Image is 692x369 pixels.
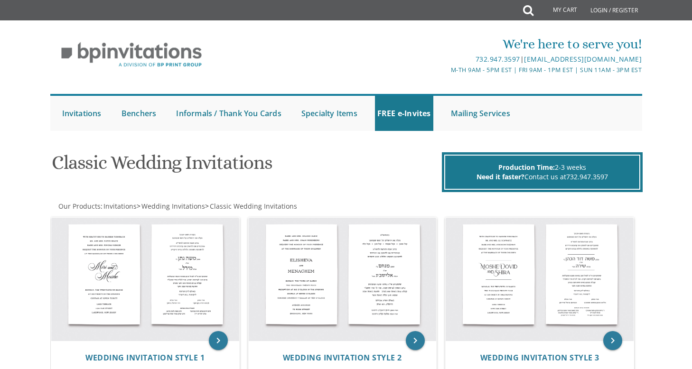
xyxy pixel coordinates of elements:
span: > [205,202,297,211]
h1: Classic Wedding Invitations [52,152,439,180]
a: Specialty Items [299,96,360,131]
a: My Cart [533,1,584,20]
a: Informals / Thank You Cards [174,96,283,131]
a: Wedding Invitation Style 2 [283,353,402,362]
a: Wedding Invitation Style 3 [480,353,599,362]
img: BP Invitation Loft [50,35,213,74]
span: Classic Wedding Invitations [210,202,297,211]
a: Our Products [57,202,101,211]
a: Wedding Invitations [140,202,205,211]
img: Wedding Invitation Style 1 [51,218,239,341]
a: FREE e-Invites [375,96,433,131]
div: We're here to serve you! [248,35,642,54]
span: Need it faster? [477,172,524,181]
a: keyboard_arrow_right [406,331,425,350]
div: M-Th 9am - 5pm EST | Fri 9am - 1pm EST | Sun 11am - 3pm EST [248,65,642,75]
a: 732.947.3597 [566,172,608,181]
a: Mailing Services [449,96,513,131]
img: Wedding Invitation Style 3 [446,218,634,341]
a: Wedding Invitation Style 1 [85,353,205,362]
a: keyboard_arrow_right [209,331,228,350]
span: Wedding Invitation Style 3 [480,352,599,363]
a: [EMAIL_ADDRESS][DOMAIN_NAME] [524,55,642,64]
a: Benchers [119,96,159,131]
a: Invitations [103,202,137,211]
a: 732.947.3597 [476,55,520,64]
span: > [137,202,205,211]
a: Classic Wedding Invitations [209,202,297,211]
span: Production Time: [498,163,555,172]
span: Wedding Invitation Style 1 [85,352,205,363]
a: keyboard_arrow_right [603,331,622,350]
span: Wedding Invitation Style 2 [283,352,402,363]
img: Wedding Invitation Style 2 [249,218,437,341]
div: 2-3 weeks Contact us at [444,155,640,190]
div: : [50,202,346,211]
a: Invitations [60,96,104,131]
div: | [248,54,642,65]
